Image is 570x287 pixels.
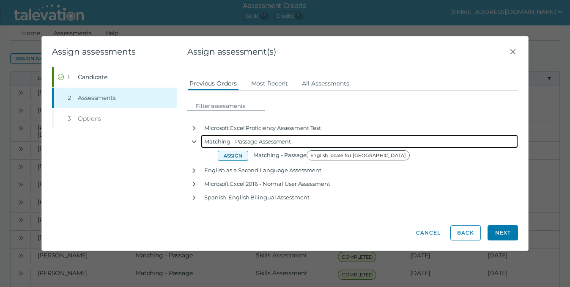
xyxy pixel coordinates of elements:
div: Microsoft Excel 2016 - Normal User Assessment [201,177,518,190]
div: Microsoft Excel Proficiency Assessment Test [201,121,518,135]
button: Next [488,225,518,240]
input: Filter assessments [192,101,265,111]
button: Back [450,225,481,240]
div: Spanish-English Bilingual Assessment [201,190,518,204]
button: Assign [218,151,248,161]
button: 2Assessments [54,88,177,108]
cds-icon: Completed [58,74,64,80]
button: Completed [54,67,177,87]
button: Previous Orders [187,75,239,91]
clr-wizard-title: Assign assessments [52,47,135,57]
span: Candidate [78,73,107,81]
div: 1 [68,73,74,81]
div: 2 [68,94,74,102]
button: Most Recent [249,75,290,91]
div: English as a Second Language Assessment [201,163,518,177]
span: Assign assessment(s) [187,47,508,57]
button: All Assessments [300,75,351,91]
button: Close [508,47,518,57]
button: Cancel [413,225,444,240]
span: Matching - Passage [253,152,412,158]
span: English locale for [GEOGRAPHIC_DATA] [307,150,410,160]
span: Assessments [78,94,116,102]
div: Matching - Passage Assessment [201,135,518,148]
nav: Wizard steps [52,67,177,129]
